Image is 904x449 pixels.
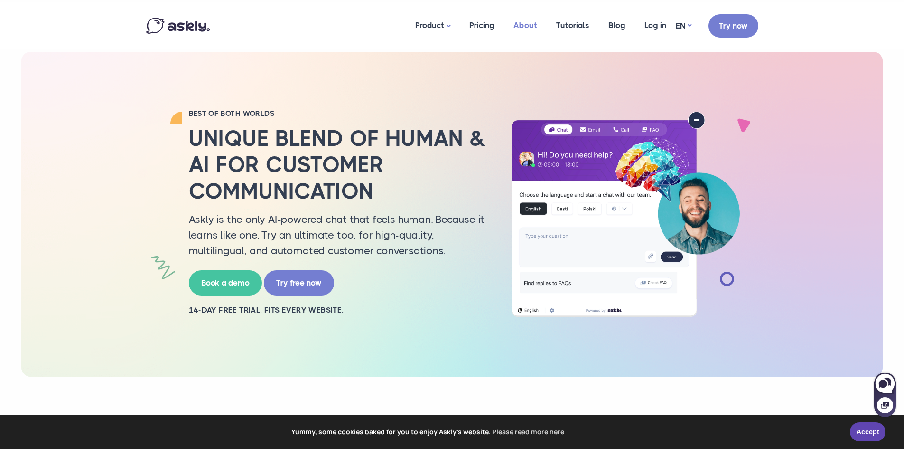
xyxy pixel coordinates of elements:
[189,270,262,296] a: Book a demo
[873,371,897,418] iframe: Askly chat
[850,422,885,441] a: Accept
[547,2,599,48] a: Tutorials
[491,425,566,439] a: learn more about cookies
[599,2,635,48] a: Blog
[14,425,843,439] span: Yummy, some cookies baked for you to enjoy Askly's website.
[635,2,676,48] a: Log in
[502,112,749,317] img: AI multilingual chat
[189,211,488,258] p: Askly is the only AI-powered chat that feels human. Because it learns like one. Try an ultimate t...
[264,270,334,296] a: Try free now
[189,109,488,118] h2: BEST OF BOTH WORLDS
[406,2,460,49] a: Product
[676,19,691,33] a: EN
[504,2,547,48] a: About
[460,2,504,48] a: Pricing
[146,18,210,34] img: Askly
[189,305,488,315] h2: 14-day free trial. Fits every website.
[708,14,758,38] a: Try now
[189,125,488,204] h2: Unique blend of human & AI for customer communication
